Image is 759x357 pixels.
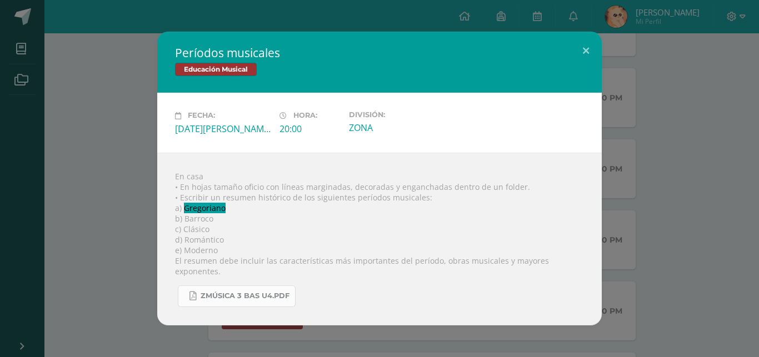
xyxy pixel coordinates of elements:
[178,285,296,307] a: Zmúsica 3 Bas U4.pdf
[570,32,602,69] button: Close (Esc)
[279,123,340,135] div: 20:00
[349,110,445,119] label: División:
[175,123,271,135] div: [DATE][PERSON_NAME]
[157,153,602,325] div: En casa • En hojas tamaño oficio con líneas marginadas, decoradas y enganchadas dentro de un fold...
[201,291,289,300] span: Zmúsica 3 Bas U4.pdf
[175,45,584,61] h2: Períodos musicales
[349,122,445,134] div: ZONA
[175,63,257,76] span: Educación Musical
[188,112,215,120] span: Fecha:
[293,112,317,120] span: Hora:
